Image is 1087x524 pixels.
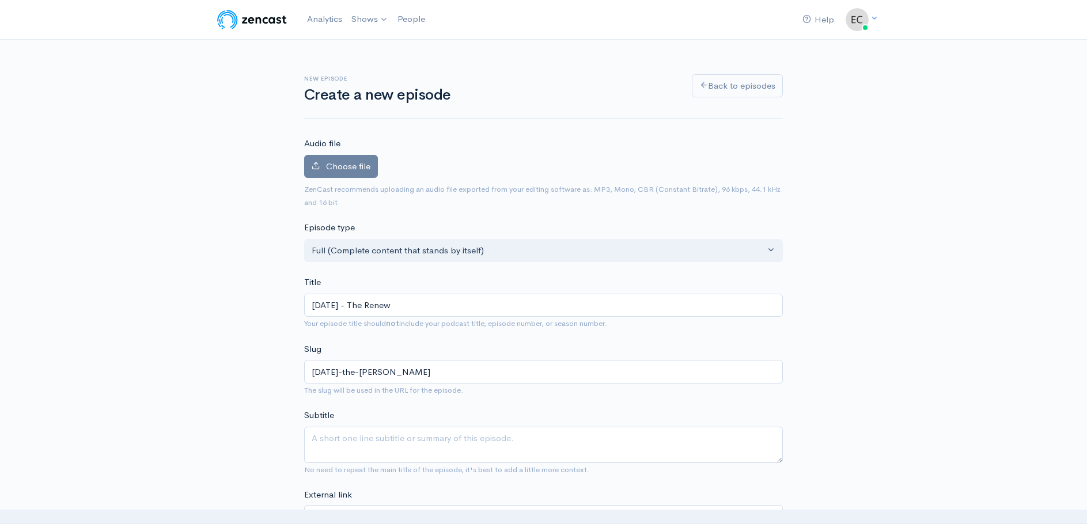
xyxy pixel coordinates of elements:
label: Subtitle [304,409,334,422]
input: title-of-episode [304,360,783,383]
a: Help [798,7,839,32]
img: ... [846,8,869,31]
h1: Create a new episode [304,87,678,104]
strong: not [386,318,399,328]
label: Episode type [304,221,355,234]
span: Choose file [326,161,370,172]
small: Your episode title should include your podcast title, episode number, or season number. [304,318,607,328]
button: Full (Complete content that stands by itself) [304,239,783,263]
a: Analytics [302,7,347,32]
label: Audio file [304,137,340,150]
small: The slug will be used in the URL for the episode. [304,385,463,395]
a: Back to episodes [692,74,783,98]
img: ZenCast Logo [215,8,289,31]
h6: New episode [304,75,678,82]
label: External link [304,488,352,502]
small: ZenCast recommends uploading an audio file exported from your editing software as: MP3, Mono, CBR... [304,184,781,207]
a: Shows [347,7,393,32]
label: Title [304,276,321,289]
div: Full (Complete content that stands by itself) [312,244,765,257]
small: No need to repeat the main title of the episode, it's best to add a little more context. [304,465,589,474]
a: People [393,7,430,32]
input: What is the episode's title? [304,294,783,317]
label: Slug [304,343,321,356]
